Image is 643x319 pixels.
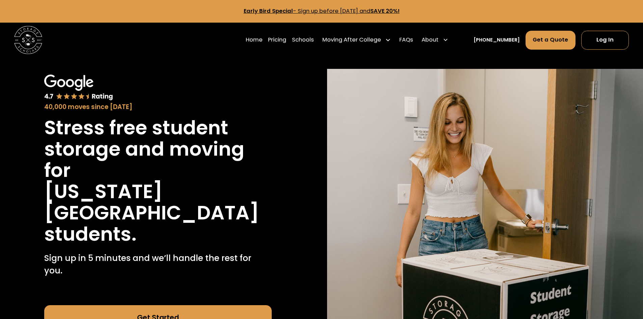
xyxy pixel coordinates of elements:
[292,30,314,50] a: Schools
[244,7,400,15] a: Early Bird Special- Sign up before [DATE] andSAVE 20%!
[44,181,272,223] h1: [US_STATE][GEOGRAPHIC_DATA]
[44,117,272,181] h1: Stress free student storage and moving for
[370,7,400,15] strong: SAVE 20%!
[474,36,520,44] a: [PHONE_NUMBER]
[44,75,113,101] img: Google 4.7 star rating
[14,26,42,54] img: Storage Scholars main logo
[268,30,286,50] a: Pricing
[44,252,272,277] p: Sign up in 5 minutes and we’ll handle the rest for you.
[320,30,394,50] div: Moving After College
[44,102,272,112] div: 40,000 moves since [DATE]
[422,36,438,44] div: About
[419,30,451,50] div: About
[246,30,263,50] a: Home
[399,30,413,50] a: FAQs
[322,36,381,44] div: Moving After College
[526,31,576,50] a: Get a Quote
[44,223,137,245] h1: students.
[581,31,629,50] a: Log In
[14,26,42,54] a: home
[244,7,293,15] strong: Early Bird Special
